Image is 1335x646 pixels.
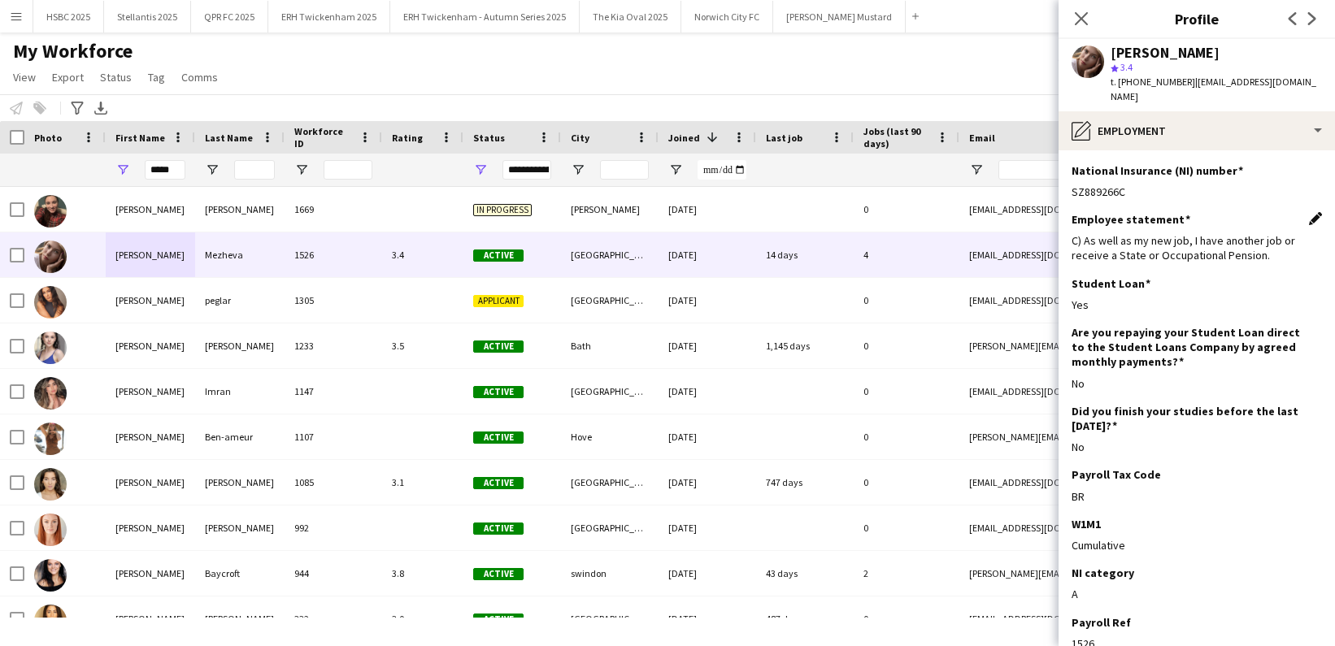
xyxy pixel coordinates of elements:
div: [EMAIL_ADDRESS][DOMAIN_NAME] [959,460,1285,505]
img: Hannah Norris [34,195,67,228]
div: 1085 [285,460,382,505]
img: Hannah Baycroft [34,559,67,592]
button: Open Filter Menu [473,163,488,177]
div: [DATE] [659,369,756,414]
button: Open Filter Menu [969,163,984,177]
button: Open Filter Menu [205,163,220,177]
span: Tag [148,70,165,85]
span: Photo [34,132,62,144]
div: 0 [854,278,959,323]
div: [PERSON_NAME] [106,414,195,459]
a: Tag [141,67,172,88]
img: Hannah Le Coyte [34,332,67,364]
div: [PERSON_NAME] [106,551,195,596]
div: [DATE] [659,323,756,368]
img: Hannah Michael [34,605,67,637]
span: Active [473,340,524,353]
div: [GEOGRAPHIC_DATA] [561,460,659,505]
div: [PERSON_NAME][EMAIL_ADDRESS][DOMAIN_NAME] [959,551,1285,596]
span: Active [473,522,524,535]
span: Status [473,132,505,144]
div: [DATE] [659,187,756,232]
div: No [1072,376,1322,391]
div: 747 days [756,460,854,505]
span: Active [473,431,524,444]
div: [EMAIL_ADDRESS][DOMAIN_NAME] [959,232,1285,277]
div: [PERSON_NAME] [195,323,285,368]
h3: Did you finish your studies before the last [DATE]? [1072,404,1309,433]
div: 43 days [756,551,854,596]
div: 1107 [285,414,382,459]
div: 2 [854,551,959,596]
div: 487 days [756,596,854,641]
a: Status [93,67,138,88]
button: QPR FC 2025 [191,1,268,33]
div: [PERSON_NAME] [195,187,285,232]
h3: Profile [1059,8,1335,29]
span: Rating [392,132,423,144]
img: hannah peglar [34,286,67,319]
div: 3.5 [382,323,463,368]
h3: National Insurance (NI) number [1072,163,1243,178]
span: Joined [668,132,700,144]
h3: Payroll Tax Code [1072,467,1161,482]
h3: NI category [1072,566,1134,580]
div: [DATE] [659,460,756,505]
div: Bath [561,323,659,368]
div: Hove [561,414,659,459]
div: peglar [195,278,285,323]
a: Comms [175,67,224,88]
span: Active [473,568,524,580]
span: Email [969,132,995,144]
div: [PERSON_NAME] [106,460,195,505]
input: Joined Filter Input [698,160,746,180]
span: Comms [181,70,218,85]
span: Active [473,386,524,398]
span: Workforce ID [294,125,353,150]
div: 3.4 [382,232,463,277]
div: [DATE] [659,596,756,641]
div: 4 [854,232,959,277]
img: Hannah Dunn [34,514,67,546]
span: Jobs (last 90 days) [863,125,930,150]
div: [PERSON_NAME][EMAIL_ADDRESS][DOMAIN_NAME] [959,323,1285,368]
div: 1669 [285,187,382,232]
div: 0 [854,596,959,641]
span: Active [473,249,524,262]
div: [PERSON_NAME] [1111,46,1220,60]
div: [EMAIL_ADDRESS][DOMAIN_NAME] [959,596,1285,641]
div: [DATE] [659,505,756,550]
span: City [571,132,589,144]
div: 14 days [756,232,854,277]
span: | [EMAIL_ADDRESS][DOMAIN_NAME] [1111,76,1316,102]
div: [PERSON_NAME] [561,187,659,232]
span: 3.4 [1120,61,1133,73]
span: Status [100,70,132,85]
span: First Name [115,132,165,144]
div: 3.0 [382,596,463,641]
span: t. [PHONE_NUMBER] [1111,76,1195,88]
div: [GEOGRAPHIC_DATA] [561,278,659,323]
div: 0 [854,505,959,550]
h3: Employee statement [1072,212,1190,227]
div: 0 [854,187,959,232]
a: Export [46,67,90,88]
img: Hannah Paulson [34,468,67,501]
div: [PERSON_NAME] [195,460,285,505]
input: First Name Filter Input [145,160,185,180]
button: Open Filter Menu [571,163,585,177]
div: Cumulative [1072,538,1322,553]
input: Last Name Filter Input [234,160,275,180]
input: Email Filter Input [998,160,1275,180]
div: 1,145 days [756,323,854,368]
div: 0 [854,460,959,505]
div: [DATE] [659,232,756,277]
button: ERH Twickenham - Autumn Series 2025 [390,1,580,33]
div: [PERSON_NAME][EMAIL_ADDRESS][DOMAIN_NAME] [959,414,1285,459]
div: 3.1 [382,460,463,505]
div: [DATE] [659,414,756,459]
span: Active [473,477,524,489]
div: [GEOGRAPHIC_DATA] [561,596,659,641]
div: 1526 [285,232,382,277]
div: Employment [1059,111,1335,150]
